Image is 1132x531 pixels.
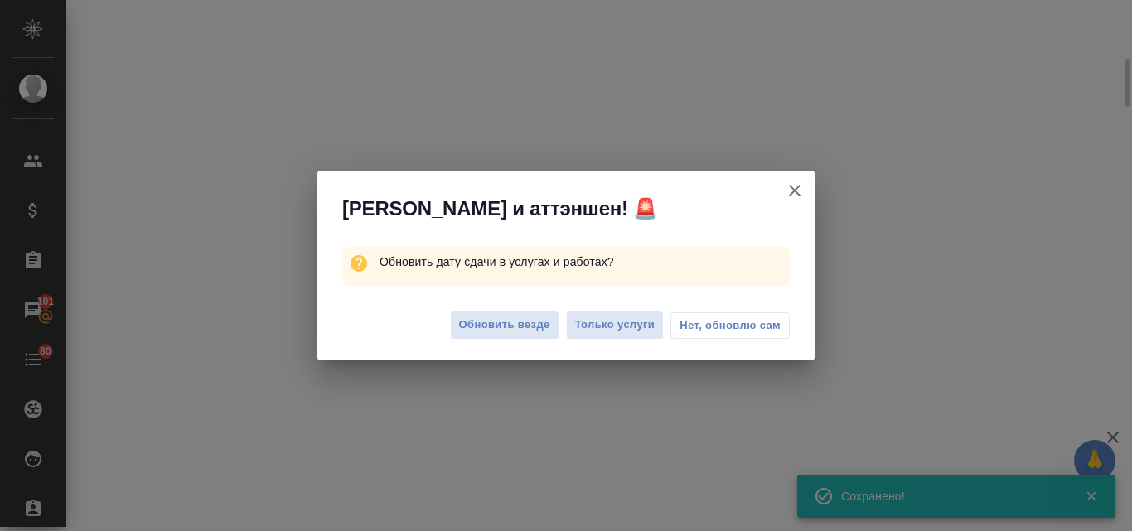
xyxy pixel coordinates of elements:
span: [PERSON_NAME] и аттэншен! 🚨 [342,196,658,222]
p: Обновить дату сдачи в услугах и работах? [380,247,790,277]
span: Только услуги [575,316,655,335]
button: Обновить везде [450,311,559,340]
button: Только услуги [566,311,665,340]
span: Нет, обновлю сам [680,317,781,334]
span: Обновить везде [459,316,550,335]
button: Нет, обновлю сам [670,312,790,339]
